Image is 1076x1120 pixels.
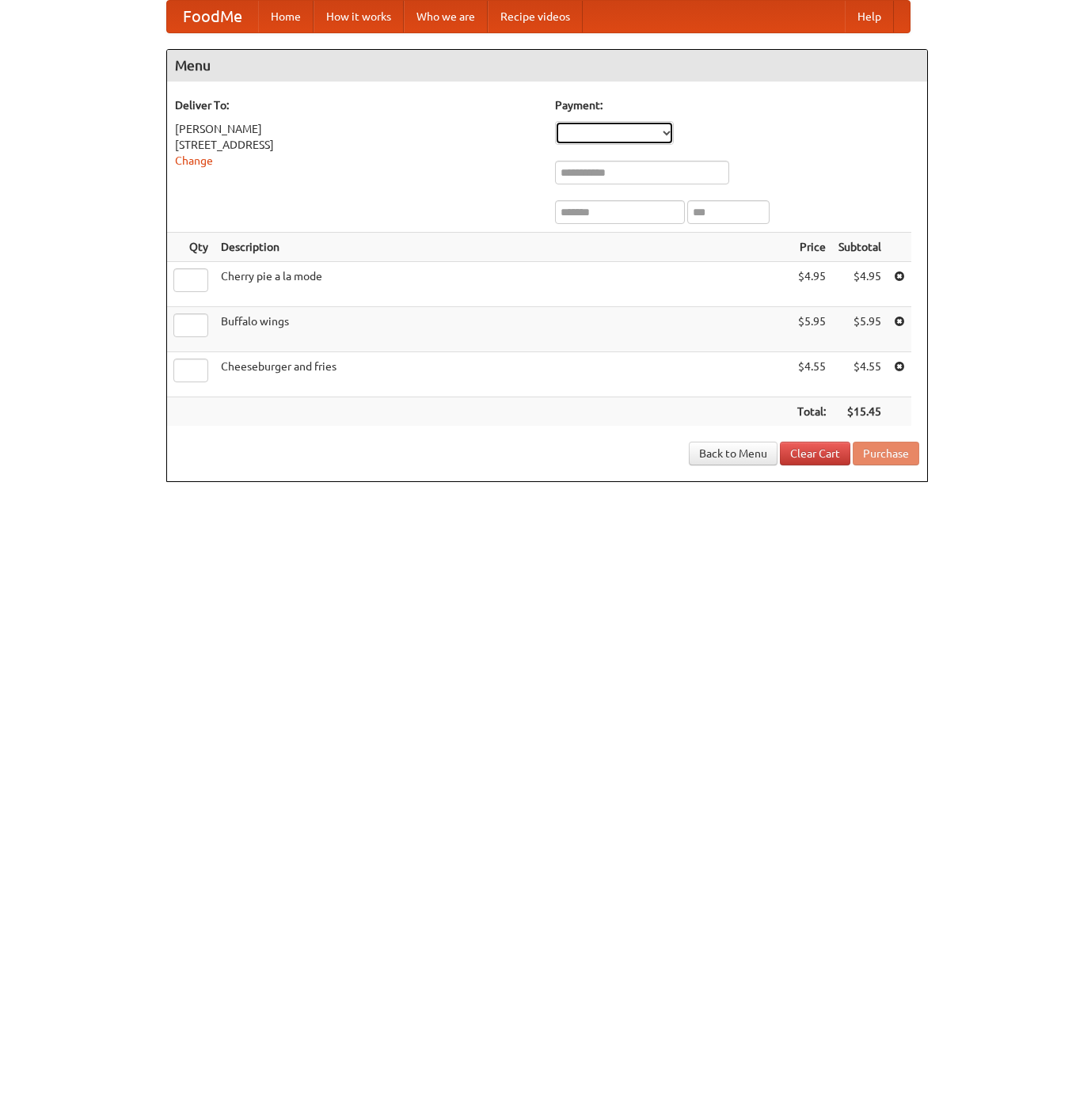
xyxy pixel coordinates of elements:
[845,1,894,32] a: Help
[832,352,888,397] td: $4.55
[853,442,919,465] button: Purchase
[791,352,832,397] td: $4.55
[488,1,583,32] a: Recipe videos
[791,262,832,307] td: $4.95
[791,233,832,262] th: Price
[555,97,919,113] h5: Payment:
[258,1,314,32] a: Home
[832,397,888,427] th: $15.45
[215,307,791,352] td: Buffalo wings
[167,50,927,82] h4: Menu
[215,233,791,262] th: Description
[167,233,215,262] th: Qty
[175,154,213,167] a: Change
[175,97,539,113] h5: Deliver To:
[404,1,488,32] a: Who we are
[314,1,404,32] a: How it works
[167,1,258,32] a: FoodMe
[215,262,791,307] td: Cherry pie a la mode
[780,442,850,465] a: Clear Cart
[791,397,832,427] th: Total:
[175,137,539,153] div: [STREET_ADDRESS]
[689,442,778,465] a: Back to Menu
[832,262,888,307] td: $4.95
[832,307,888,352] td: $5.95
[175,121,539,137] div: [PERSON_NAME]
[215,352,791,397] td: Cheeseburger and fries
[832,233,888,262] th: Subtotal
[791,307,832,352] td: $5.95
